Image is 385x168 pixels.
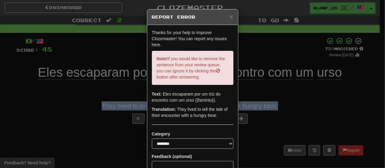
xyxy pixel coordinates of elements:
[152,131,170,137] label: Category
[152,153,192,159] label: Feedback (optional)
[152,107,176,112] strong: Translation:
[152,92,162,96] strong: Text:
[157,56,168,61] strong: Note!
[152,14,233,20] h5: Report Error
[229,13,233,20] button: Close
[152,51,233,85] p: If you would like to remove the sentence from your review queue, you can ignore it by clicking th...
[152,91,233,103] p: Eles escaparam por um triz do encontro com um urso {{faminto}}.
[152,106,233,118] p: They lived to tell the tale of their encounter with a hungry bear.
[229,13,233,20] span: ×
[152,30,233,48] p: Thanks for your help to improve Clozemaster! You can report any issues here.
